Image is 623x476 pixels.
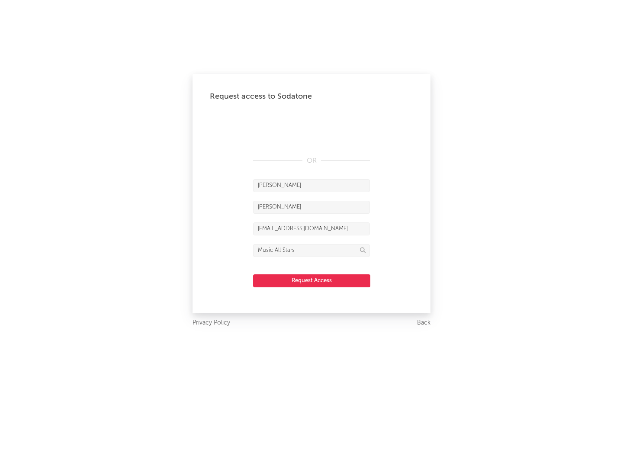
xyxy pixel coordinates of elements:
div: OR [253,156,370,166]
input: Last Name [253,201,370,214]
a: Privacy Policy [193,318,230,328]
a: Back [417,318,430,328]
input: Division [253,244,370,257]
button: Request Access [253,274,370,287]
input: First Name [253,179,370,192]
input: Email [253,222,370,235]
div: Request access to Sodatone [210,91,413,102]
